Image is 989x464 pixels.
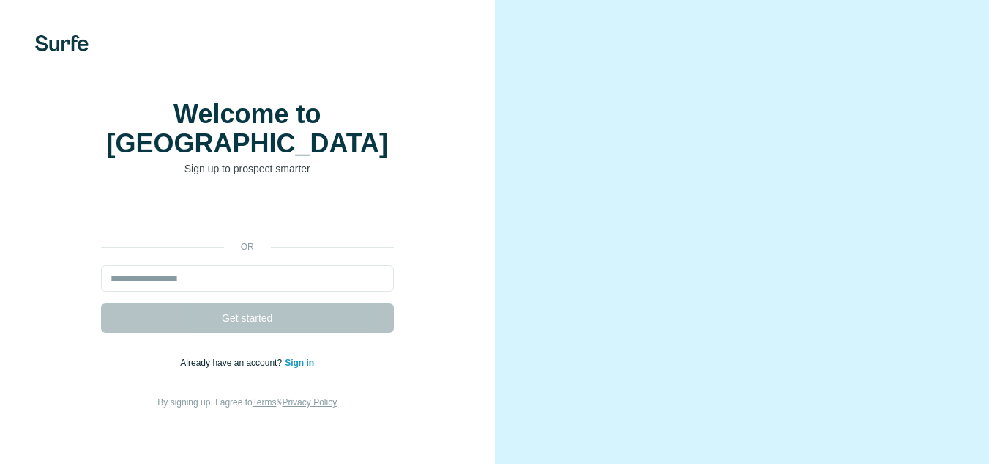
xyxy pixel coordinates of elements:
span: By signing up, I agree to & [157,397,337,408]
p: or [224,240,271,254]
span: Already have an account? [180,358,285,368]
a: Terms [253,397,277,408]
img: Surfe's logo [35,35,89,51]
iframe: Sign in with Google Button [94,198,401,230]
h1: Welcome to [GEOGRAPHIC_DATA] [101,100,394,158]
a: Sign in [285,358,314,368]
a: Privacy Policy [282,397,337,408]
p: Sign up to prospect smarter [101,161,394,176]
